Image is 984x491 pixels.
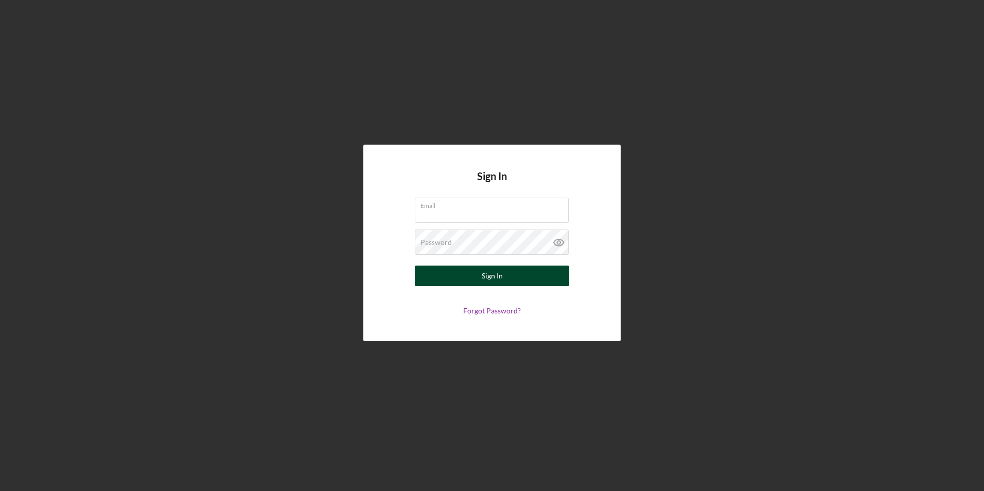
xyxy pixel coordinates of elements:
a: Forgot Password? [463,306,521,315]
label: Email [420,198,569,209]
div: Sign In [482,266,503,286]
h4: Sign In [477,170,507,198]
button: Sign In [415,266,569,286]
label: Password [420,238,452,247]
